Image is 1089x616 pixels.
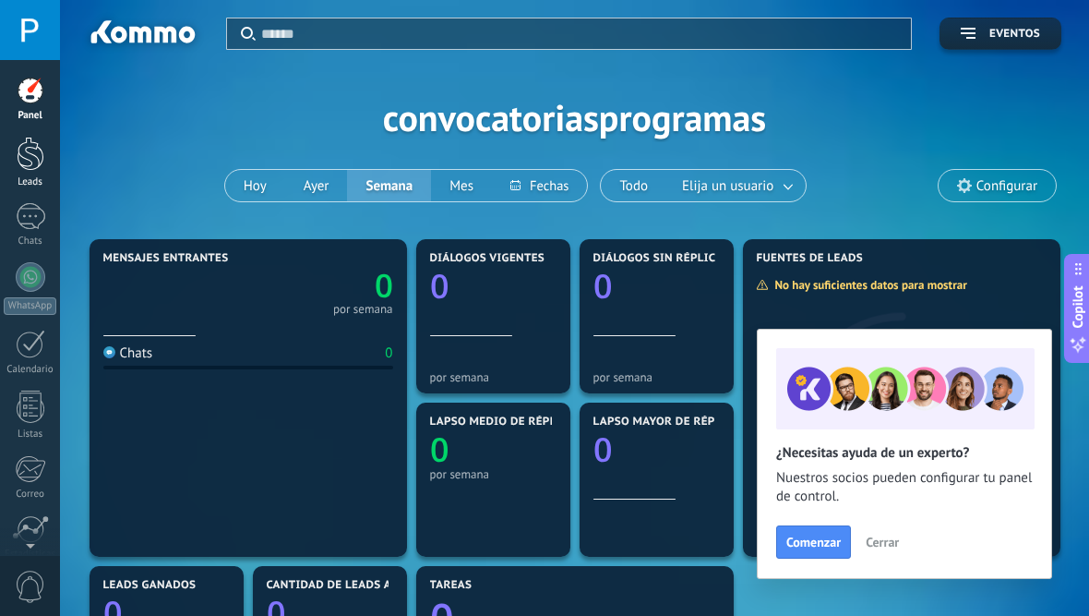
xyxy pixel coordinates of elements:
div: por semana [430,467,556,481]
button: Todo [601,170,666,201]
span: Lapso mayor de réplica [593,416,740,429]
div: Chats [4,236,57,248]
div: por semana [593,370,720,384]
div: No hay suficientes datos para mostrar [756,277,980,293]
button: Mes [431,170,492,201]
span: Comenzar [786,536,841,549]
span: Diálogos vigentes [430,252,545,265]
span: Eventos [989,28,1040,41]
div: por semana [430,370,556,384]
span: Tareas [430,579,473,592]
span: Mensajes entrantes [103,252,229,265]
text: 0 [430,263,449,308]
div: Correo [4,489,57,501]
span: Nuestros socios pueden configurar tu panel de control. [776,469,1033,506]
span: Leads ganados [103,579,197,592]
div: 0 [385,344,392,362]
div: Listas [4,429,57,441]
span: Fuentes de leads [757,252,864,265]
img: Chats [103,346,115,358]
span: Diálogos sin réplica [593,252,724,265]
span: Cerrar [866,536,899,549]
button: Ayer [285,170,348,201]
div: Leads [4,176,57,188]
span: Copilot [1069,285,1087,328]
text: 0 [593,427,613,472]
div: Panel [4,110,57,122]
span: Elija un usuario [678,174,777,199]
a: 0 [248,264,393,308]
text: 0 [430,427,449,472]
div: por semana [333,305,393,314]
span: Lapso medio de réplica [430,416,576,429]
text: 0 [593,263,613,308]
button: Elija un usuario [666,170,806,201]
span: Cantidad de leads activos [267,579,432,592]
button: Cerrar [857,528,907,556]
button: Comenzar [776,525,851,559]
text: 0 [375,264,393,308]
div: Chats [103,344,153,362]
button: Eventos [939,18,1061,50]
button: Fechas [492,170,587,201]
button: Semana [347,170,431,201]
button: Hoy [225,170,285,201]
div: Calendario [4,364,57,376]
h2: ¿Necesitas ayuda de un experto? [776,444,1033,462]
div: WhatsApp [4,297,56,315]
span: Configurar [976,178,1037,194]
